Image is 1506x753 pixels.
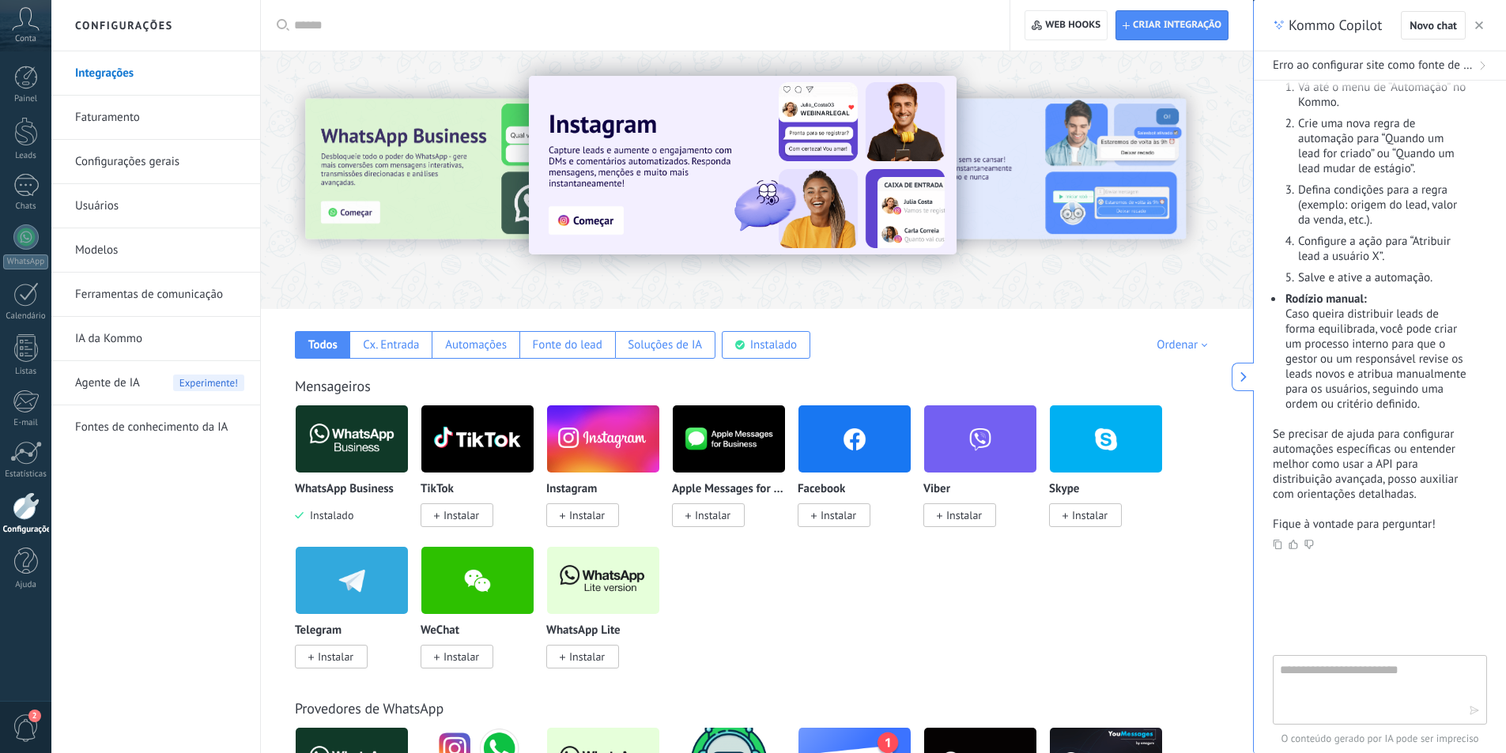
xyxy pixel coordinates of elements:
div: TikTok [421,405,546,546]
div: Chats [3,201,49,212]
a: Configurações gerais [75,140,244,184]
a: Ferramentas de comunicação [75,273,244,317]
a: Provedores de WhatsApp [295,699,443,717]
span: Web hooks [1045,19,1100,32]
p: Viber [923,483,950,496]
div: Configurações [3,525,49,535]
li: Fontes de conhecimento da IA [51,405,260,449]
div: Viber [923,405,1049,546]
div: Facebook [798,405,923,546]
img: Slide 1 [529,76,957,254]
a: Integrações [75,51,244,96]
a: IA da Kommo [75,317,244,361]
div: Ordenar [1157,337,1213,352]
li: Crie uma nova regra de automação para “Quando um lead for criado” ou “Quando um lead mudar de est... [1297,116,1468,176]
div: Skype [1049,405,1175,546]
li: Vá até o menu de “Automação” no Kommo. [1297,80,1468,110]
img: Slide 3 [305,99,642,239]
li: Configure a ação para “Atribuir lead a usuário X”. [1297,234,1468,264]
p: Apple Messages for Business [672,483,786,496]
strong: Rodízio manual: [1285,292,1367,307]
div: Fonte do lead [533,337,602,352]
div: Leads [3,151,49,161]
span: Experimente! [173,375,244,391]
li: Usuários [51,184,260,228]
p: Facebook [798,483,845,496]
span: Erro ao configurar site como fonte de conhecimento IA [1273,58,1474,73]
span: Instalar [695,508,730,522]
p: TikTok [421,483,454,496]
li: IA da Kommo [51,317,260,361]
img: logo_main.png [421,401,534,477]
div: Todos [308,337,338,352]
div: Soluções de IA [628,337,702,352]
div: E-mail [3,418,49,428]
div: Listas [3,367,49,377]
li: Salve e ative a automação. [1297,270,1468,285]
p: Fique à vontade para perguntar! [1273,517,1468,532]
span: Instalar [821,508,856,522]
span: Agente de IA [75,361,140,405]
a: Usuários [75,184,244,228]
div: Calendário [3,311,49,322]
div: Automações [445,337,507,352]
div: WeChat [421,546,546,687]
img: instagram.png [547,401,659,477]
li: Integrações [51,51,260,96]
span: Instalar [443,649,479,664]
li: Configurações gerais [51,140,260,184]
button: Erro ao configurar site como fonte de conhecimento IA [1254,51,1506,81]
span: Instalar [318,649,353,664]
span: Kommo Copilot [1289,16,1382,35]
span: Instalado [304,508,353,522]
a: Mensageiros [295,377,371,395]
button: Criar integração [1115,10,1229,40]
p: Telegram [295,624,342,638]
li: Ferramentas de comunicação [51,273,260,317]
li: Faturamento [51,96,260,140]
div: Painel [3,94,49,104]
span: Instalar [569,508,605,522]
span: Conta [15,34,36,44]
div: WhatsApp Business [295,405,421,546]
span: Instalar [569,649,605,664]
p: WhatsApp Lite [546,624,621,638]
p: Instagram [546,483,597,496]
button: Web hooks [1025,10,1108,40]
a: Faturamento [75,96,244,140]
img: wechat.png [421,542,534,619]
p: Caso queira distribuir leads de forma equilibrada, você pode criar um processo interno para que o... [1285,292,1468,412]
div: Instagram [546,405,672,546]
p: Skype [1049,483,1079,496]
div: Telegram [295,546,421,687]
img: viber.png [924,401,1036,477]
div: WhatsApp [3,254,48,269]
img: logo_main.png [547,542,659,619]
span: Instalar [443,508,479,522]
div: WhatsApp Lite [546,546,672,687]
li: Defina condições para a regra (exemplo: origem do lead, valor da venda, etc.). [1297,183,1468,228]
span: 2 [28,710,41,722]
img: facebook.png [798,401,911,477]
div: Cx. Entrada [363,337,419,352]
a: Agente de IAExperimente! [75,361,244,405]
span: O conteúdo gerado por IA pode ser impreciso [1273,731,1487,747]
span: Instalar [1072,508,1108,522]
img: logo_main.png [673,401,785,477]
span: Criar integração [1133,19,1221,32]
div: Ajuda [3,580,49,590]
img: Slide 2 [849,99,1186,239]
p: Se precisar de ajuda para configurar automações específicas ou entender melhor como usar a API pa... [1273,427,1468,502]
li: Agente de IA [51,361,260,405]
a: Modelos [75,228,244,273]
img: telegram.png [296,542,408,619]
p: WhatsApp Business [295,483,394,496]
img: logo_main.png [296,401,408,477]
span: Novo chat [1410,20,1457,31]
span: Instalar [946,508,982,522]
li: Modelos [51,228,260,273]
p: WeChat [421,624,459,638]
button: Novo chat [1401,11,1466,40]
a: Fontes de conhecimento da IA [75,405,244,450]
img: skype.png [1050,401,1162,477]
